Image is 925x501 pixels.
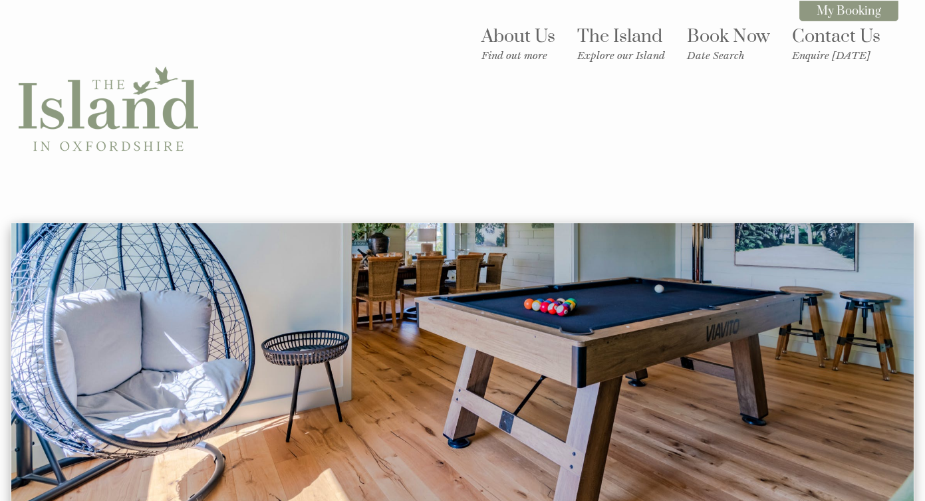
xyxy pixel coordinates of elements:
[577,25,665,62] a: The IslandExplore our Island
[687,49,770,62] small: Date Search
[19,20,198,199] img: The Island in Oxfordshire
[687,25,770,62] a: Book NowDate Search
[799,1,898,21] a: My Booking
[792,49,880,62] small: Enquire [DATE]
[577,49,665,62] small: Explore our Island
[481,49,555,62] small: Find out more
[481,25,555,62] a: About UsFind out more
[792,25,880,62] a: Contact UsEnquire [DATE]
